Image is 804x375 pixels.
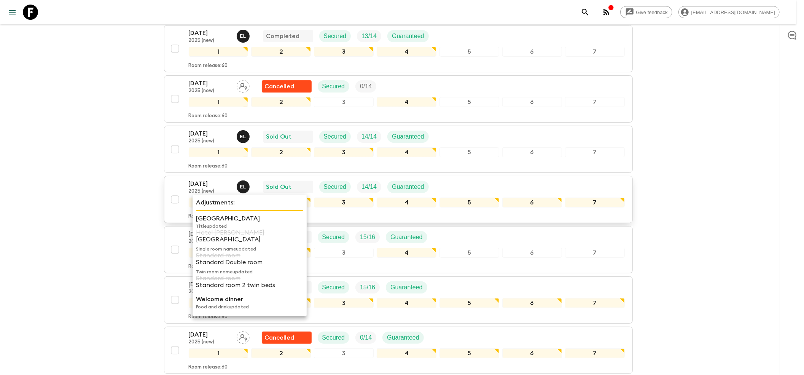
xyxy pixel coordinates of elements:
div: 5 [439,97,499,107]
p: Completed [266,32,300,41]
p: Secured [322,283,345,292]
p: 2025 (new) [189,138,231,144]
div: 5 [439,348,499,358]
div: 5 [439,47,499,57]
p: Secured [322,233,345,242]
div: 1 [189,198,248,207]
div: 4 [377,47,436,57]
p: Secured [322,82,345,91]
div: Trip Fill [355,80,376,93]
p: Room release: 60 [189,314,228,320]
p: 2025 (new) [189,188,231,195]
div: 4 [377,298,436,308]
div: 4 [377,348,436,358]
div: 7 [565,47,625,57]
div: 7 [565,248,625,258]
span: Assign pack leader [237,334,250,340]
p: 13 / 14 [361,32,377,41]
p: Room release: 60 [189,264,228,270]
p: Adjustments: [196,198,303,207]
p: 2025 (new) [189,239,231,245]
div: 1 [189,298,248,308]
div: 6 [502,97,562,107]
div: 6 [502,348,562,358]
p: Standard Double room [196,259,303,266]
div: 1 [189,97,248,107]
div: 3 [314,298,374,308]
div: Trip Fill [355,231,380,243]
p: Guaranteed [392,32,424,41]
p: Hotel [PERSON_NAME] [196,229,303,236]
div: 3 [314,97,374,107]
p: Secured [324,182,347,191]
p: Standard room 2 twin beds [196,282,303,289]
div: 5 [439,147,499,157]
p: Cancelled [265,82,295,91]
p: 14 / 14 [361,182,377,191]
p: 0 / 14 [360,333,372,342]
div: 3 [314,147,374,157]
p: 2025 (new) [189,289,231,295]
p: Secured [324,32,347,41]
p: 2025 (new) [189,88,231,94]
div: Trip Fill [355,332,376,344]
div: 2 [251,97,311,107]
div: Trip Fill [355,281,380,294]
div: 7 [565,298,625,308]
div: 4 [377,147,436,157]
p: [DATE] [189,129,231,138]
span: Eleonora Longobardi [237,183,251,189]
p: Guaranteed [390,233,423,242]
p: [GEOGRAPHIC_DATA] [196,236,303,243]
div: 4 [377,97,436,107]
p: 0 / 14 [360,82,372,91]
div: 5 [439,298,499,308]
p: 14 / 14 [361,132,377,141]
p: E L [240,184,246,190]
p: Sold Out [266,132,292,141]
div: 3 [314,47,374,57]
span: Eleonora Longobardi [237,32,251,38]
div: 6 [502,47,562,57]
div: 4 [377,248,436,258]
p: Standard room [196,275,303,282]
button: search adventures [578,5,593,20]
div: 3 [314,348,374,358]
div: 1 [189,348,248,358]
p: Welcome dinner [196,295,303,304]
div: 1 [189,248,248,258]
p: Food and drink updated [196,304,303,310]
p: Room release: 60 [189,63,228,69]
div: 3 [314,198,374,207]
p: [DATE] [189,29,231,38]
span: Eleonora Longobardi [237,132,251,139]
p: Sold Out [266,182,292,191]
span: [EMAIL_ADDRESS][DOMAIN_NAME] [687,10,779,15]
div: 6 [502,248,562,258]
div: 2 [251,47,311,57]
div: 3 [314,248,374,258]
p: 15 / 16 [360,283,375,292]
div: 2 [251,147,311,157]
p: Guaranteed [392,182,424,191]
p: Standard room [196,252,303,259]
div: Flash Pack cancellation [262,332,312,344]
p: Guaranteed [390,283,423,292]
p: Single room name updated [196,246,303,252]
div: 1 [189,147,248,157]
div: 5 [439,198,499,207]
p: Guaranteed [392,132,424,141]
span: Give feedback [632,10,672,15]
p: E L [240,134,246,140]
div: 6 [502,198,562,207]
div: 4 [377,198,436,207]
p: Guaranteed [387,333,419,342]
div: 7 [565,348,625,358]
p: 2025 (new) [189,339,231,345]
div: Flash Pack cancellation [262,80,312,93]
div: 2 [251,348,311,358]
div: 6 [502,298,562,308]
div: 7 [565,97,625,107]
p: Room release: 60 [189,113,228,119]
p: 2025 (new) [189,38,231,44]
